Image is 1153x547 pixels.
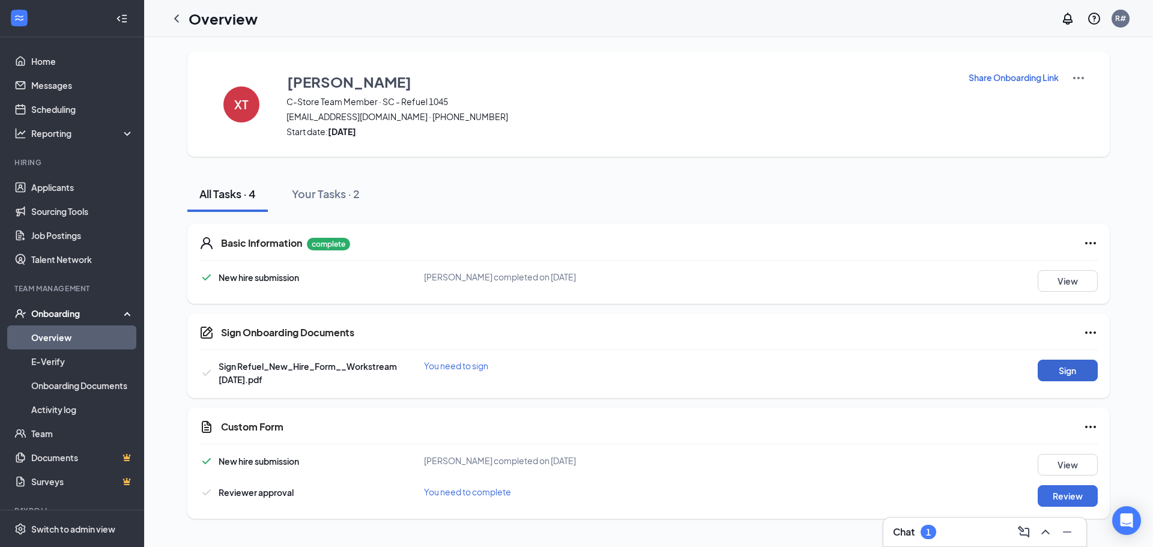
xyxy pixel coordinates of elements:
svg: CompanyDocumentIcon [199,325,214,340]
a: Team [31,422,134,446]
div: R# [1115,13,1126,23]
div: Open Intercom Messenger [1112,506,1141,535]
h5: Custom Form [221,420,283,434]
div: Your Tasks · 2 [292,186,360,201]
span: New hire submission [219,456,299,467]
button: XT [211,71,271,138]
svg: ComposeMessage [1017,525,1031,539]
a: DocumentsCrown [31,446,134,470]
span: New hire submission [219,272,299,283]
span: [EMAIL_ADDRESS][DOMAIN_NAME] · [PHONE_NUMBER] [286,110,953,122]
svg: Ellipses [1083,420,1098,434]
div: All Tasks · 4 [199,186,256,201]
button: View [1038,454,1098,476]
div: Hiring [14,157,132,168]
a: Home [31,49,134,73]
div: 1 [926,527,931,537]
a: Sourcing Tools [31,199,134,223]
div: Switch to admin view [31,523,115,535]
svg: CustomFormIcon [199,420,214,434]
span: You need to complete [424,486,511,497]
a: Applicants [31,175,134,199]
svg: Notifications [1061,11,1075,26]
span: [PERSON_NAME] completed on [DATE] [424,271,576,282]
span: Sign Refuel_New_Hire_Form__Workstream [DATE].pdf [219,361,397,385]
svg: User [199,236,214,250]
button: View [1038,270,1098,292]
svg: Checkmark [199,270,214,285]
h5: Sign Onboarding Documents [221,326,354,339]
h1: Overview [189,8,258,29]
div: Onboarding [31,307,124,319]
svg: Collapse [116,13,128,25]
button: Share Onboarding Link [968,71,1059,84]
svg: Minimize [1060,525,1074,539]
a: Talent Network [31,247,134,271]
a: Activity log [31,397,134,422]
a: E-Verify [31,349,134,373]
span: C-Store Team Member · SC - Refuel 1045 [286,95,953,107]
button: ComposeMessage [1014,522,1033,542]
h4: XT [234,100,249,109]
button: [PERSON_NAME] [286,71,953,92]
button: Review [1038,485,1098,507]
p: Share Onboarding Link [969,71,1059,83]
svg: Ellipses [1083,325,1098,340]
svg: UserCheck [14,307,26,319]
a: Overview [31,325,134,349]
svg: WorkstreamLogo [13,12,25,24]
svg: ChevronLeft [169,11,184,26]
div: Reporting [31,127,135,139]
div: You need to sign [424,360,724,372]
a: SurveysCrown [31,470,134,494]
button: ChevronUp [1036,522,1055,542]
button: Minimize [1058,522,1077,542]
div: Team Management [14,283,132,294]
a: Scheduling [31,97,134,121]
svg: Checkmark [199,366,214,380]
svg: QuestionInfo [1087,11,1101,26]
svg: Settings [14,523,26,535]
a: Onboarding Documents [31,373,134,397]
span: Start date: [286,125,953,138]
svg: Checkmark [199,485,214,500]
strong: [DATE] [328,126,356,137]
a: Messages [31,73,134,97]
h5: Basic Information [221,237,302,250]
svg: ChevronUp [1038,525,1053,539]
span: [PERSON_NAME] completed on [DATE] [424,455,576,466]
div: Payroll [14,506,132,516]
h3: [PERSON_NAME] [287,71,411,92]
span: Reviewer approval [219,487,294,498]
img: More Actions [1071,71,1086,85]
svg: Analysis [14,127,26,139]
h3: Chat [893,525,915,539]
button: Sign [1038,360,1098,381]
p: complete [307,238,350,250]
svg: Ellipses [1083,236,1098,250]
svg: Checkmark [199,454,214,468]
a: Job Postings [31,223,134,247]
